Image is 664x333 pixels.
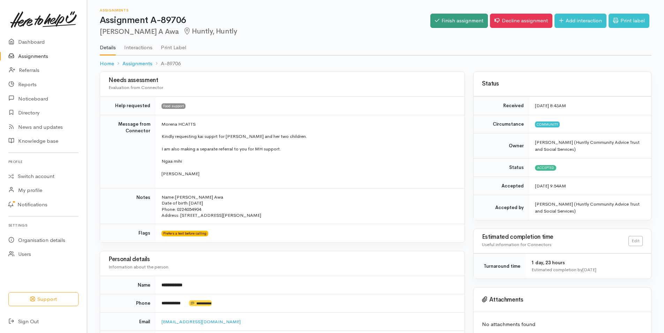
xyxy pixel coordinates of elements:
span: Phone: [161,206,176,212]
p: I am also making a separate referral to you for MH support. [161,146,456,153]
h3: Personal details [108,256,456,263]
td: Flags [100,224,156,242]
a: Edit [628,236,643,246]
span: [PERSON_NAME] Awa [175,194,223,200]
h3: Needs assessment [108,77,456,84]
h6: Assignments [100,8,430,12]
td: Help requested [100,97,156,115]
p: No attachments found [482,320,643,328]
a: Add interaction [554,14,606,28]
a: Home [100,60,114,68]
a: Print Label [161,35,186,55]
a: Decline assignment [490,14,552,28]
h3: Estimated completion time [482,234,628,240]
span: [PERSON_NAME] (Huntly Community Advice Trust and Social Services) [535,139,640,152]
a: Assignments [122,60,152,68]
td: Owner [474,133,529,158]
td: Turnaround time [474,254,526,279]
li: A-89706 [152,60,181,68]
td: Accepted by [474,195,529,220]
span: Date of birth: [161,200,189,206]
span: Information about the person [108,264,168,270]
h2: [PERSON_NAME] A Awa [100,28,430,36]
span: Evaluation from Connector [108,84,163,90]
h3: Status [482,81,643,87]
span: Address: [161,212,180,218]
p: Ngaa mihi [161,158,456,165]
span: 0224054904 [177,206,201,212]
nav: breadcrumb [100,55,651,72]
a: Print label [609,14,649,28]
td: Message from Connector [100,115,156,188]
span: Community [535,121,560,127]
td: Name [100,276,156,294]
p: Morena HCATTS [161,121,456,128]
td: Email [100,312,156,331]
time: [DATE] [582,267,596,273]
a: Details [100,35,116,55]
a: Finish assignment [430,14,488,28]
span: Prefers a text before calling [161,231,208,236]
time: [DATE] 9:54AM [535,183,566,189]
div: Estimated completion by [531,266,643,273]
h3: Attachments [482,296,643,303]
td: Phone [100,294,156,313]
button: Support [8,292,78,306]
h6: Settings [8,221,78,230]
td: [PERSON_NAME] (Huntly Community Advice Trust and Social Services) [529,195,651,220]
span: Useful information for Connectors [482,242,551,247]
p: Kindly requesting kai supprt for [PERSON_NAME] and her two children. [161,133,456,140]
span: [STREET_ADDRESS][PERSON_NAME] [180,212,261,218]
span: Food support [161,103,186,109]
td: Accepted [474,177,529,195]
td: Circumstance [474,115,529,133]
h6: Profile [8,157,78,166]
span: [DATE] [189,200,203,206]
td: Received [474,97,529,115]
time: [DATE] 8:43AM [535,103,566,109]
td: Notes [100,188,156,224]
span: Huntly, Huntly [183,27,237,36]
span: 1 day, 23 hours [531,260,565,266]
span: Name: [161,194,175,200]
a: [EMAIL_ADDRESS][DOMAIN_NAME] [161,319,241,325]
a: Interactions [124,35,152,55]
h1: Assignment A-89706 [100,15,430,25]
td: Status [474,158,529,177]
span: Accepted [535,165,556,171]
p: [PERSON_NAME] [161,170,456,177]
